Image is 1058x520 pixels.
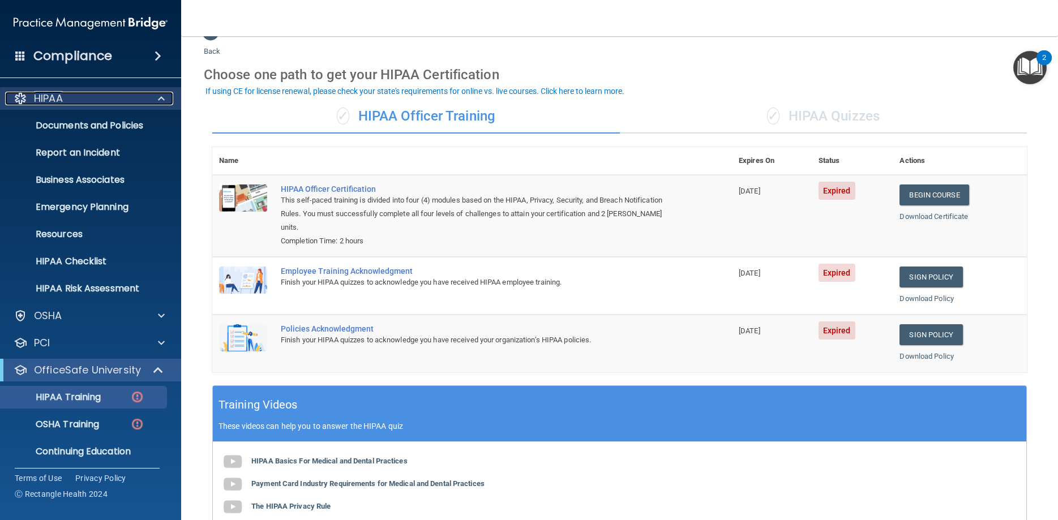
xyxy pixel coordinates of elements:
div: HIPAA Quizzes [620,100,1027,134]
div: Choose one path to get your HIPAA Certification [204,58,1035,91]
a: Begin Course [899,184,969,205]
span: Expired [819,321,855,339]
span: Expired [819,264,855,282]
span: ✓ [337,108,349,124]
p: These videos can help you to answer the HIPAA quiz [219,422,1021,431]
p: Continuing Education [7,446,162,457]
img: gray_youtube_icon.38fcd6cc.png [221,496,244,518]
a: Download Policy [899,352,954,360]
th: Status [812,147,893,175]
div: Completion Time: 2 hours [281,234,675,248]
div: 2 [1042,58,1046,72]
img: danger-circle.6113f641.png [130,417,144,431]
a: Download Certificate [899,212,968,221]
span: [DATE] [739,187,760,195]
p: HIPAA Training [7,392,101,403]
div: HIPAA Officer Training [212,100,620,134]
div: This self-paced training is divided into four (4) modules based on the HIPAA, Privacy, Security, ... [281,194,675,234]
img: PMB logo [14,12,168,35]
div: Policies Acknowledgment [281,324,675,333]
div: If using CE for license renewal, please check your state's requirements for online vs. live cours... [205,87,624,95]
p: HIPAA Checklist [7,256,162,267]
button: If using CE for license renewal, please check your state's requirements for online vs. live cours... [204,85,626,97]
p: OfficeSafe University [34,363,141,377]
span: [DATE] [739,326,760,335]
button: Open Resource Center, 2 new notifications [1013,51,1047,84]
b: Payment Card Industry Requirements for Medical and Dental Practices [251,479,485,488]
a: Download Policy [899,294,954,303]
th: Expires On [732,147,812,175]
p: OSHA [34,309,62,323]
p: Business Associates [7,174,162,186]
a: Back [204,33,220,55]
img: gray_youtube_icon.38fcd6cc.png [221,473,244,496]
b: The HIPAA Privacy Rule [251,502,331,510]
p: Resources [7,229,162,240]
a: PCI [14,336,165,350]
a: Privacy Policy [75,472,126,484]
h5: Training Videos [219,395,298,415]
span: ✓ [767,108,779,124]
img: gray_youtube_icon.38fcd6cc.png [221,450,244,473]
a: HIPAA Officer Certification [281,184,675,194]
span: Ⓒ Rectangle Health 2024 [15,488,108,500]
div: Finish your HIPAA quizzes to acknowledge you have received HIPAA employee training. [281,276,675,289]
span: [DATE] [739,269,760,277]
th: Name [212,147,274,175]
div: Employee Training Acknowledgment [281,267,675,276]
p: Documents and Policies [7,120,162,131]
p: HIPAA Risk Assessment [7,283,162,294]
a: HIPAA [14,92,165,105]
a: OfficeSafe University [14,363,164,377]
p: PCI [34,336,50,350]
th: Actions [893,147,1027,175]
a: Sign Policy [899,267,962,287]
p: HIPAA [34,92,63,105]
a: Terms of Use [15,472,62,484]
b: HIPAA Basics For Medical and Dental Practices [251,457,408,465]
iframe: Drift Widget Chat Controller [862,440,1044,485]
a: OSHA [14,309,165,323]
a: Sign Policy [899,324,962,345]
span: Expired [819,182,855,200]
p: OSHA Training [7,419,99,430]
h4: Compliance [33,48,112,64]
p: Report an Incident [7,147,162,158]
img: danger-circle.6113f641.png [130,390,144,404]
div: Finish your HIPAA quizzes to acknowledge you have received your organization’s HIPAA policies. [281,333,675,347]
p: Emergency Planning [7,201,162,213]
